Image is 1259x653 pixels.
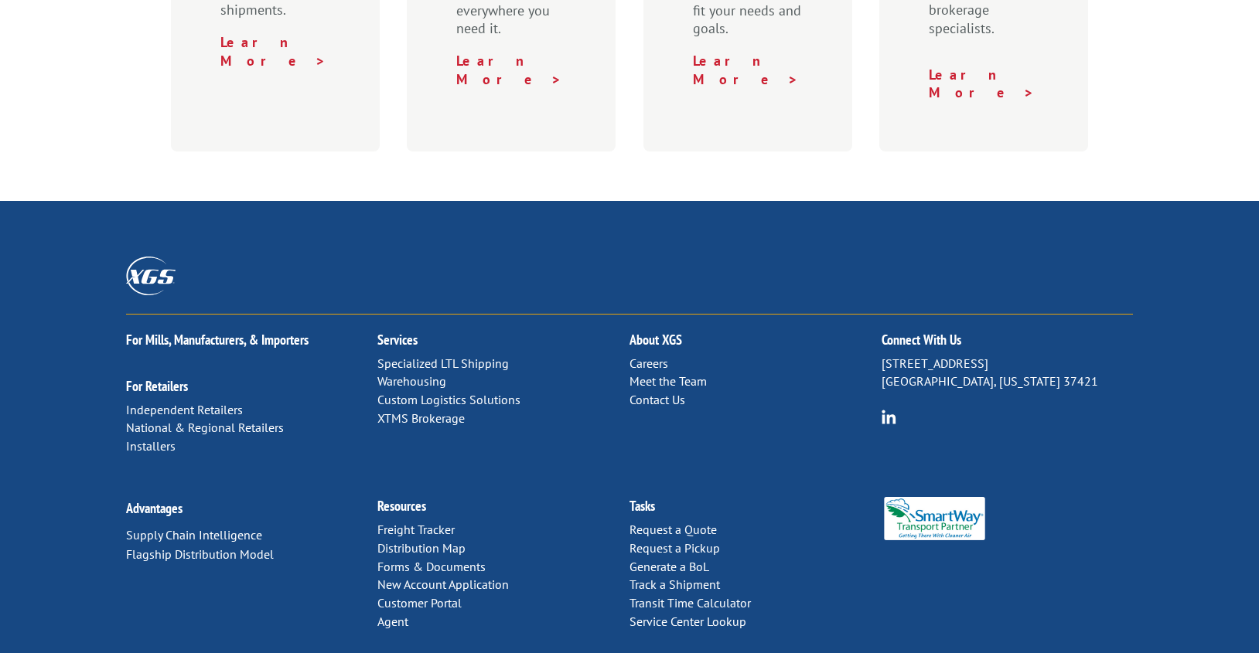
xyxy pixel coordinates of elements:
[377,355,509,371] a: Specialized LTL Shipping
[377,410,465,426] a: XTMS Brokerage
[126,402,243,417] a: Independent Retailers
[377,331,418,349] a: Services
[126,546,274,562] a: Flagship Distribution Model
[929,66,1035,102] a: Learn More >
[693,52,799,88] a: Learn More >
[629,576,720,592] a: Track a Shipment
[629,331,682,349] a: About XGS
[629,373,707,389] a: Meet the Team
[377,373,446,389] a: Warehousing
[220,33,326,70] a: Learn More >
[882,355,1134,392] p: [STREET_ADDRESS] [GEOGRAPHIC_DATA], [US_STATE] 37421
[629,540,720,556] a: Request a Pickup
[377,595,462,610] a: Customer Portal
[126,257,176,294] img: XGS_Logos_ALL_2024_All_White
[629,614,746,629] a: Service Center Lookup
[629,499,882,521] h2: Tasks
[126,527,262,542] a: Supply Chain Intelligence
[882,410,896,424] img: group-6
[629,392,685,407] a: Contact Us
[377,497,426,515] a: Resources
[126,499,183,517] a: Advantages
[126,420,284,435] a: National & Regional Retailers
[377,392,520,407] a: Custom Logistics Solutions
[126,377,188,395] a: For Retailers
[456,52,562,88] a: Learn More >
[377,522,455,537] a: Freight Tracker
[629,595,751,610] a: Transit Time Calculator
[377,576,509,592] a: New Account Application
[629,559,709,574] a: Generate a BoL
[377,540,466,556] a: Distribution Map
[882,333,1134,355] h2: Connect With Us
[377,614,408,629] a: Agent
[126,331,309,349] a: For Mills, Manufacturers, & Importers
[377,559,486,574] a: Forms & Documents
[629,522,717,537] a: Request a Quote
[629,355,668,371] a: Careers
[882,497,988,540] img: Smartway_Logo
[126,438,176,454] a: Installers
